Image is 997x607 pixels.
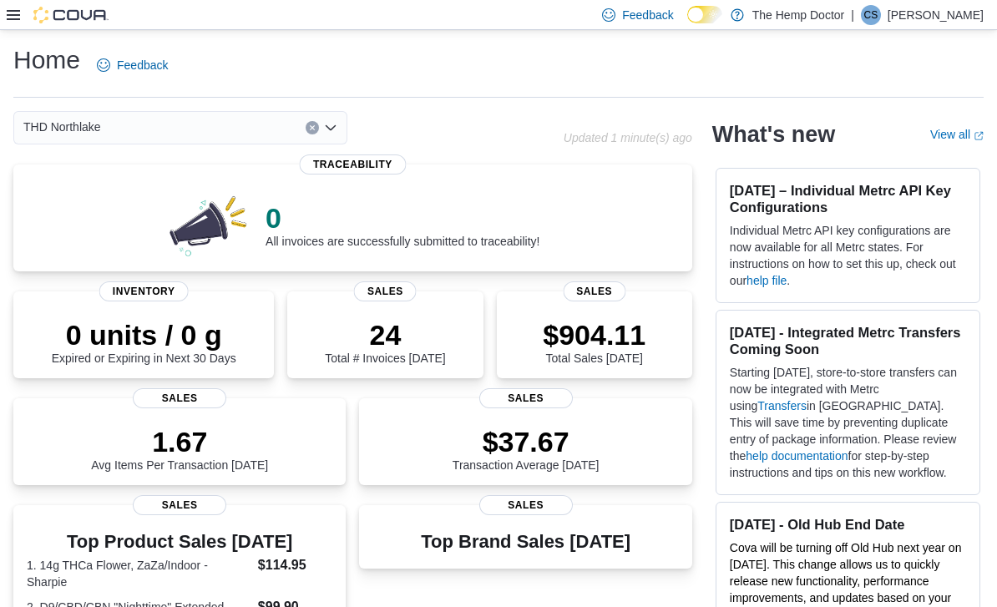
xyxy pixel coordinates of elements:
[258,555,333,575] dd: $114.95
[479,388,573,408] span: Sales
[543,318,645,365] div: Total Sales [DATE]
[563,281,625,301] span: Sales
[99,281,189,301] span: Inventory
[91,425,268,458] p: 1.67
[888,5,984,25] p: [PERSON_NAME]
[453,425,600,458] p: $37.67
[730,516,966,533] h3: [DATE] - Old Hub End Date
[306,121,319,134] button: Clear input
[730,364,966,481] p: Starting [DATE], store-to-store transfers can now be integrated with Metrc using in [GEOGRAPHIC_D...
[300,154,406,175] span: Traceability
[13,43,80,77] h1: Home
[52,318,236,365] div: Expired or Expiring in Next 30 Days
[266,201,539,248] div: All invoices are successfully submitted to traceability!
[325,318,445,365] div: Total # Invoices [DATE]
[543,318,645,352] p: $904.11
[861,5,881,25] div: Cindy Shade
[730,324,966,357] h3: [DATE] - Integrated Metrc Transfers Coming Soon
[974,131,984,141] svg: External link
[864,5,878,25] span: CS
[479,495,573,515] span: Sales
[23,117,101,137] span: THD Northlake
[622,7,673,23] span: Feedback
[930,128,984,141] a: View allExternal link
[165,191,252,258] img: 0
[730,182,966,215] h3: [DATE] – Individual Metrc API Key Configurations
[687,6,722,23] input: Dark Mode
[117,57,168,73] span: Feedback
[453,425,600,472] div: Transaction Average [DATE]
[757,399,807,412] a: Transfers
[91,425,268,472] div: Avg Items Per Transaction [DATE]
[266,201,539,235] p: 0
[90,48,175,82] a: Feedback
[133,495,226,515] span: Sales
[421,532,630,552] h3: Top Brand Sales [DATE]
[325,318,445,352] p: 24
[354,281,417,301] span: Sales
[851,5,854,25] p: |
[687,23,688,24] span: Dark Mode
[746,274,787,287] a: help file
[746,449,848,463] a: help documentation
[33,7,109,23] img: Cova
[52,318,236,352] p: 0 units / 0 g
[752,5,844,25] p: The Hemp Doctor
[27,557,251,590] dt: 1. 14g THCa Flower, ZaZa/Indoor - Sharpie
[324,121,337,134] button: Open list of options
[712,121,835,148] h2: What's new
[564,131,692,144] p: Updated 1 minute(s) ago
[730,222,966,289] p: Individual Metrc API key configurations are now available for all Metrc states. For instructions ...
[27,532,332,552] h3: Top Product Sales [DATE]
[133,388,226,408] span: Sales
